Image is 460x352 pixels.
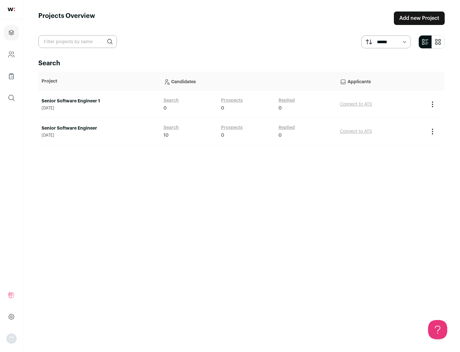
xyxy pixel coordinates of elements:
a: Search [164,124,179,131]
a: Senior Software Engineer [42,125,157,132]
span: 10 [164,132,169,139]
input: Filter projects by name [38,35,117,48]
a: Company Lists [4,68,19,84]
a: Company and ATS Settings [4,47,19,62]
span: 0 [221,132,224,139]
button: Project Actions [429,128,436,135]
span: 0 [279,132,282,139]
a: Replied [279,97,295,104]
span: 0 [279,105,282,111]
a: Senior Software Engineer 1 [42,98,157,104]
a: Search [164,97,179,104]
p: Applicants [340,75,422,88]
span: 0 [221,105,224,111]
a: Connect to ATS [340,129,372,134]
span: [DATE] [42,106,157,111]
img: wellfound-shorthand-0d5821cbd27db2630d0214b213865d53afaa358527fdda9d0ea32b1df1b89c2c.svg [8,8,15,11]
a: Projects [4,25,19,40]
span: 0 [164,105,167,111]
img: nopic.png [6,333,17,344]
a: Connect to ATS [340,102,372,107]
h1: Projects Overview [38,12,95,25]
button: Open dropdown [6,333,17,344]
a: Prospects [221,124,243,131]
h2: Search [38,59,445,68]
p: Project [42,78,157,84]
button: Project Actions [429,100,436,108]
a: Prospects [221,97,243,104]
p: Candidates [164,75,333,88]
span: [DATE] [42,133,157,138]
iframe: Help Scout Beacon - Open [428,320,447,339]
a: Replied [279,124,295,131]
a: Add new Project [394,12,445,25]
